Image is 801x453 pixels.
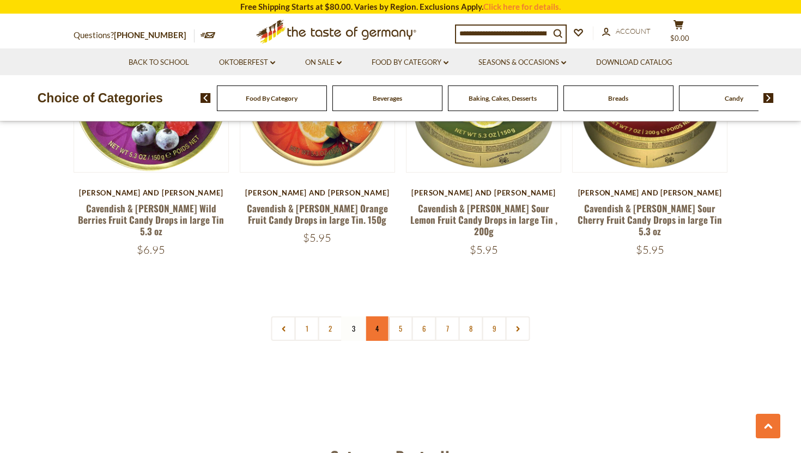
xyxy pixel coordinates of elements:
a: Click here for details. [483,2,561,11]
a: 4 [365,316,390,341]
span: $0.00 [670,34,689,42]
a: 7 [435,316,460,341]
a: Food By Category [246,94,298,102]
a: 8 [459,316,483,341]
a: Cavendish & [PERSON_NAME] Wild Berries Fruit Candy Drops in large Tin 5.3 oz [78,201,224,238]
a: [PHONE_NUMBER] [114,30,186,40]
div: [PERSON_NAME] and [PERSON_NAME] [572,188,727,197]
span: $5.95 [636,243,664,256]
span: Account [616,27,651,35]
a: 1 [295,316,319,341]
a: Cavendish & [PERSON_NAME] Orange Fruit Candy Drops in large Tin. 150g [247,201,388,226]
a: Seasons & Occasions [478,57,566,69]
button: $0.00 [662,20,695,47]
a: Cavendish & [PERSON_NAME] Sour Cherry Fruit Candy Drops in large Tin 5.3 oz [578,201,722,238]
div: [PERSON_NAME] and [PERSON_NAME] [240,188,395,197]
a: Oktoberfest [219,57,275,69]
a: 9 [482,316,507,341]
a: On Sale [305,57,342,69]
a: Food By Category [372,57,448,69]
img: previous arrow [201,93,211,103]
a: Baking, Cakes, Desserts [469,94,537,102]
a: Account [602,26,651,38]
span: $5.95 [303,231,331,244]
a: 5 [389,316,413,341]
a: Cavendish & [PERSON_NAME] Sour Lemon Fruit Candy Drops in large Tin , 200g [410,201,557,238]
img: next arrow [763,93,774,103]
span: $5.95 [470,243,498,256]
a: Download Catalog [596,57,672,69]
a: 6 [412,316,436,341]
p: Questions? [74,28,195,42]
a: Breads [608,94,628,102]
a: Candy [725,94,743,102]
div: [PERSON_NAME] and [PERSON_NAME] [406,188,561,197]
a: Beverages [373,94,402,102]
div: [PERSON_NAME] and [PERSON_NAME] [74,188,229,197]
a: 2 [318,316,343,341]
span: $6.95 [137,243,165,256]
a: Back to School [129,57,189,69]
